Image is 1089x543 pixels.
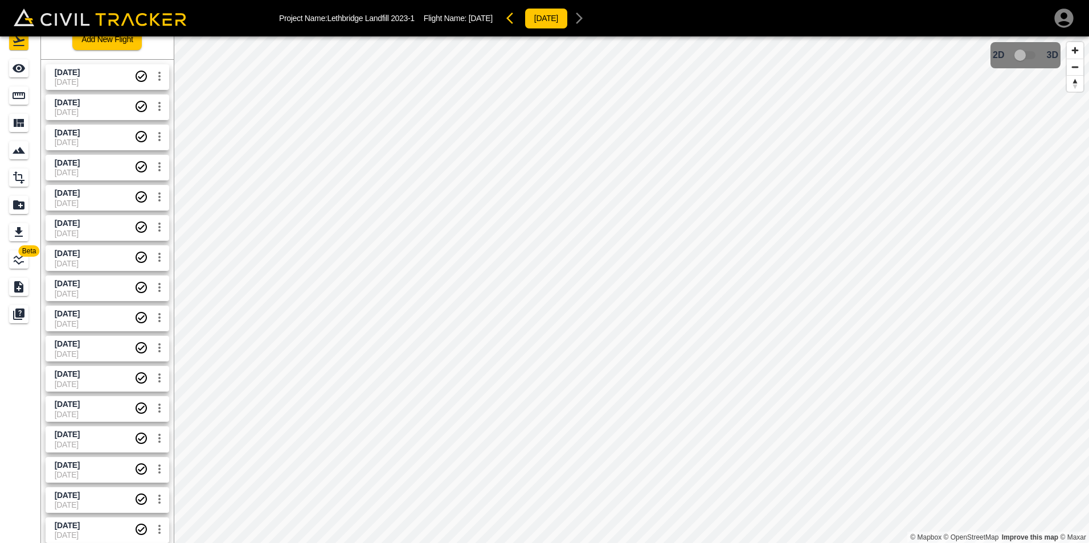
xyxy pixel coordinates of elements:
a: Mapbox [910,533,941,541]
span: 3D [1047,50,1058,60]
span: 3D model not uploaded yet [1009,44,1042,66]
button: Zoom out [1067,59,1083,75]
span: [DATE] [469,14,493,23]
a: Add New Flight [72,29,142,50]
a: Map feedback [1002,533,1058,541]
button: Zoom in [1067,42,1083,59]
img: Civil Tracker [14,9,186,26]
button: Reset bearing to north [1067,75,1083,92]
p: Flight Name: [424,14,493,23]
canvas: Map [174,36,1089,543]
a: Maxar [1060,533,1086,541]
a: OpenStreetMap [944,533,999,541]
span: 2D [993,50,1004,60]
p: Project Name: Lethbridge Landfill 2023-1 [279,14,415,23]
button: [DATE] [525,8,568,29]
div: Flights [9,32,32,50]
